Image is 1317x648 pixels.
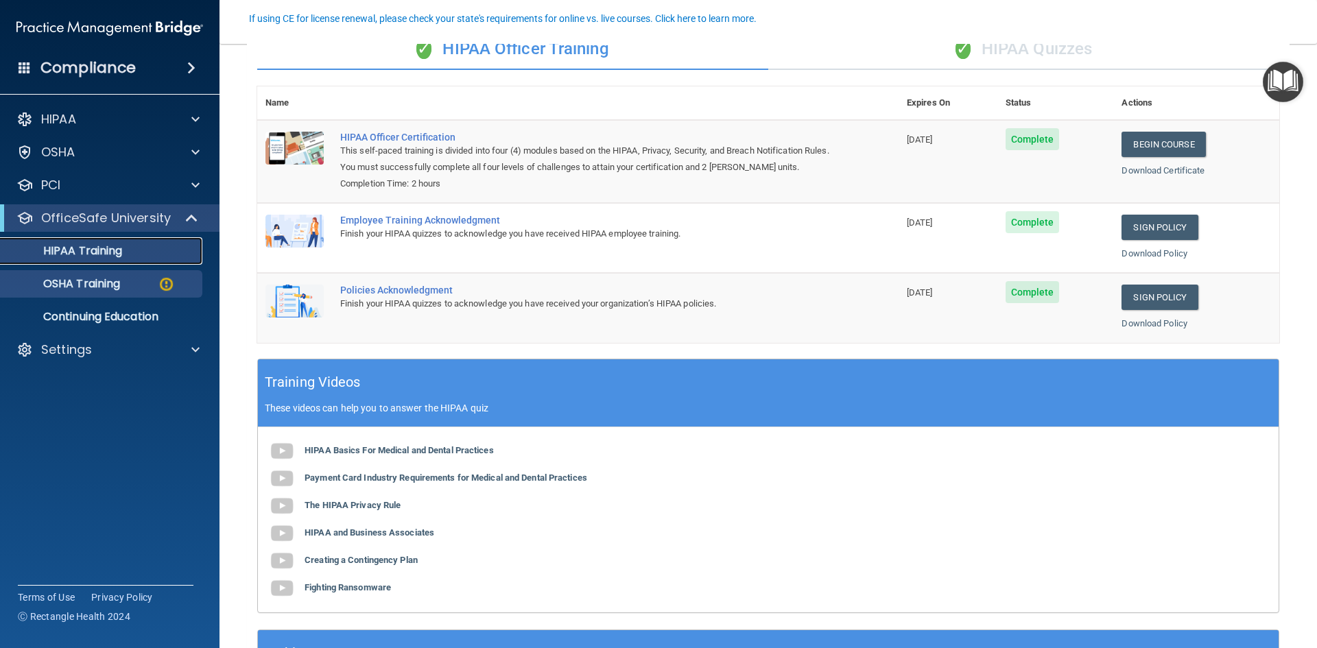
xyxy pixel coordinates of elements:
[257,29,768,70] div: HIPAA Officer Training
[1006,128,1060,150] span: Complete
[265,370,361,394] h5: Training Videos
[268,520,296,547] img: gray_youtube_icon.38fcd6cc.png
[1122,215,1198,240] a: Sign Policy
[1122,165,1205,176] a: Download Certificate
[305,500,401,510] b: The HIPAA Privacy Rule
[305,582,391,592] b: Fighting Ransomware
[340,296,830,312] div: Finish your HIPAA quizzes to acknowledge you have received your organization’s HIPAA policies.
[16,210,199,226] a: OfficeSafe University
[41,111,76,128] p: HIPAA
[340,176,830,192] div: Completion Time: 2 hours
[1006,281,1060,303] span: Complete
[997,86,1114,120] th: Status
[16,111,200,128] a: HIPAA
[268,492,296,520] img: gray_youtube_icon.38fcd6cc.png
[18,610,130,623] span: Ⓒ Rectangle Health 2024
[340,143,830,176] div: This self-paced training is divided into four (4) modules based on the HIPAA, Privacy, Security, ...
[41,177,60,193] p: PCI
[305,527,434,538] b: HIPAA and Business Associates
[91,590,153,604] a: Privacy Policy
[340,285,830,296] div: Policies Acknowledgment
[1006,211,1060,233] span: Complete
[158,276,175,293] img: warning-circle.0cc9ac19.png
[305,472,587,483] b: Payment Card Industry Requirements for Medical and Dental Practices
[41,210,171,226] p: OfficeSafe University
[268,437,296,465] img: gray_youtube_icon.38fcd6cc.png
[305,555,418,565] b: Creating a Contingency Plan
[1263,62,1303,102] button: Open Resource Center
[768,29,1279,70] div: HIPAA Quizzes
[41,144,75,160] p: OSHA
[247,12,759,25] button: If using CE for license renewal, please check your state's requirements for online vs. live cours...
[1122,248,1187,259] a: Download Policy
[1122,132,1205,157] a: Begin Course
[956,38,971,59] span: ✓
[16,341,200,358] a: Settings
[16,14,203,42] img: PMB logo
[268,547,296,575] img: gray_youtube_icon.38fcd6cc.png
[9,244,122,258] p: HIPAA Training
[340,215,830,226] div: Employee Training Acknowledgment
[16,144,200,160] a: OSHA
[305,445,494,455] b: HIPAA Basics For Medical and Dental Practices
[1122,285,1198,310] a: Sign Policy
[9,277,120,291] p: OSHA Training
[268,465,296,492] img: gray_youtube_icon.38fcd6cc.png
[41,341,92,358] p: Settings
[899,86,997,120] th: Expires On
[18,590,75,604] a: Terms of Use
[265,403,1272,413] p: These videos can help you to answer the HIPAA quiz
[257,86,332,120] th: Name
[249,14,757,23] div: If using CE for license renewal, please check your state's requirements for online vs. live cours...
[340,226,830,242] div: Finish your HIPAA quizzes to acknowledge you have received HIPAA employee training.
[268,575,296,602] img: gray_youtube_icon.38fcd6cc.png
[9,310,196,324] p: Continuing Education
[16,177,200,193] a: PCI
[340,132,830,143] a: HIPAA Officer Certification
[416,38,431,59] span: ✓
[40,58,136,77] h4: Compliance
[1122,318,1187,328] a: Download Policy
[907,217,933,228] span: [DATE]
[907,134,933,145] span: [DATE]
[907,287,933,298] span: [DATE]
[1113,86,1279,120] th: Actions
